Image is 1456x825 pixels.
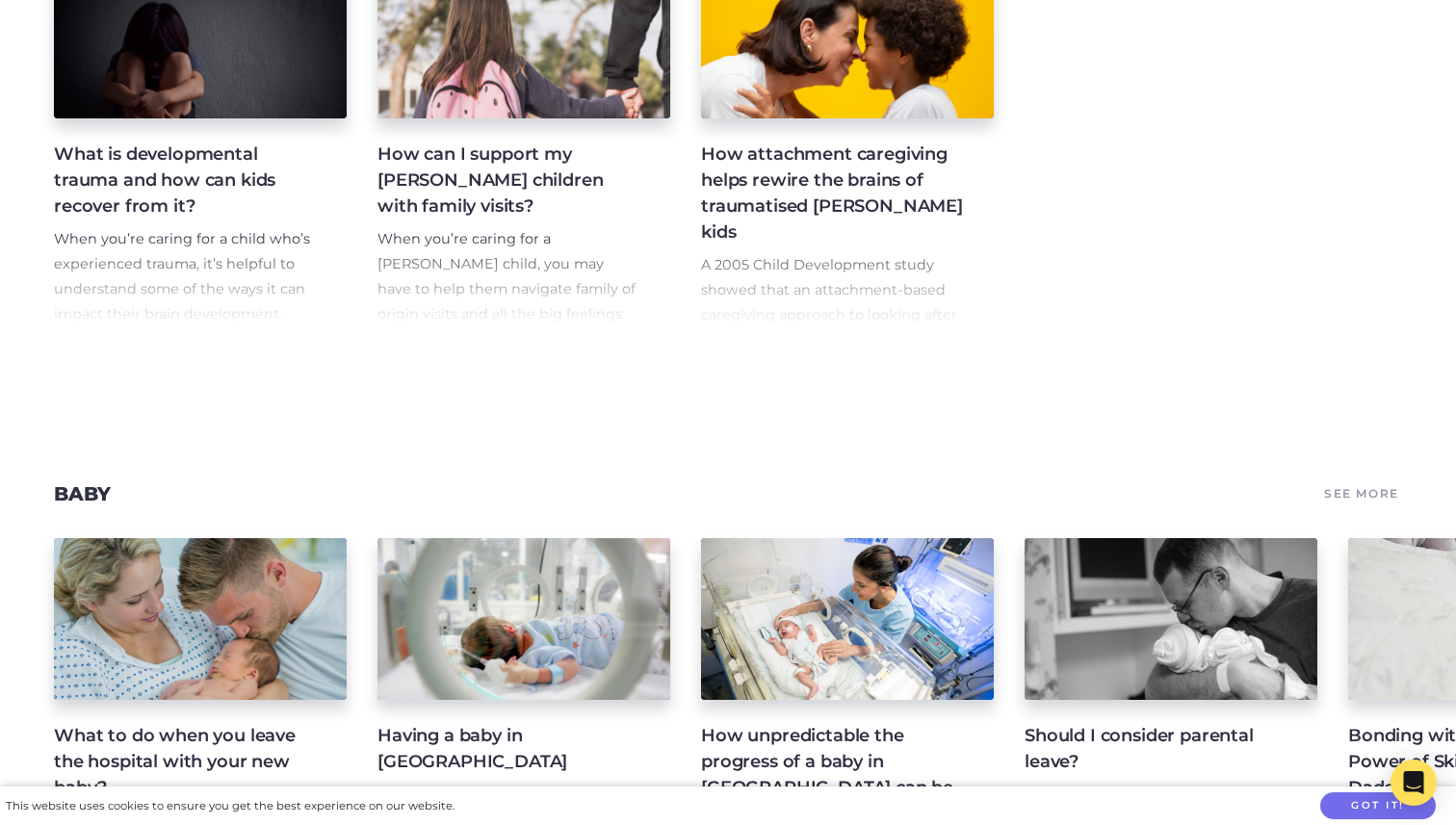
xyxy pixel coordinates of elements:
h4: How can I support my [PERSON_NAME] children with family visits? [377,142,639,219]
h4: What to do when you leave the hospital with your new baby? [54,723,316,801]
span: When you’re caring for a [PERSON_NAME] child, you may have to help them navigate family of origin... [377,230,636,447]
h4: What is developmental trauma and how can kids recover from it? [54,142,316,219]
button: Got it! [1320,792,1436,820]
span: When you’re caring for a child who’s experienced trauma, it’s helpful to understand some of the w... [54,230,310,422]
h4: How unpredictable the progress of a baby in [GEOGRAPHIC_DATA] can be [701,723,963,801]
a: See More [1321,480,1402,507]
h4: Should I consider parental leave? [1025,723,1287,775]
h4: Having a baby in [GEOGRAPHIC_DATA] [377,723,639,775]
span: A 2005 Child Development study showed that an attachment-based caregiving approach to looking aft... [701,256,957,424]
a: Baby [54,482,111,505]
div: Open Intercom Messenger [1391,760,1437,806]
h4: How attachment caregiving helps rewire the brains of traumatised [PERSON_NAME] kids [701,142,963,245]
div: This website uses cookies to ensure you get the best experience on our website. [6,796,455,816]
